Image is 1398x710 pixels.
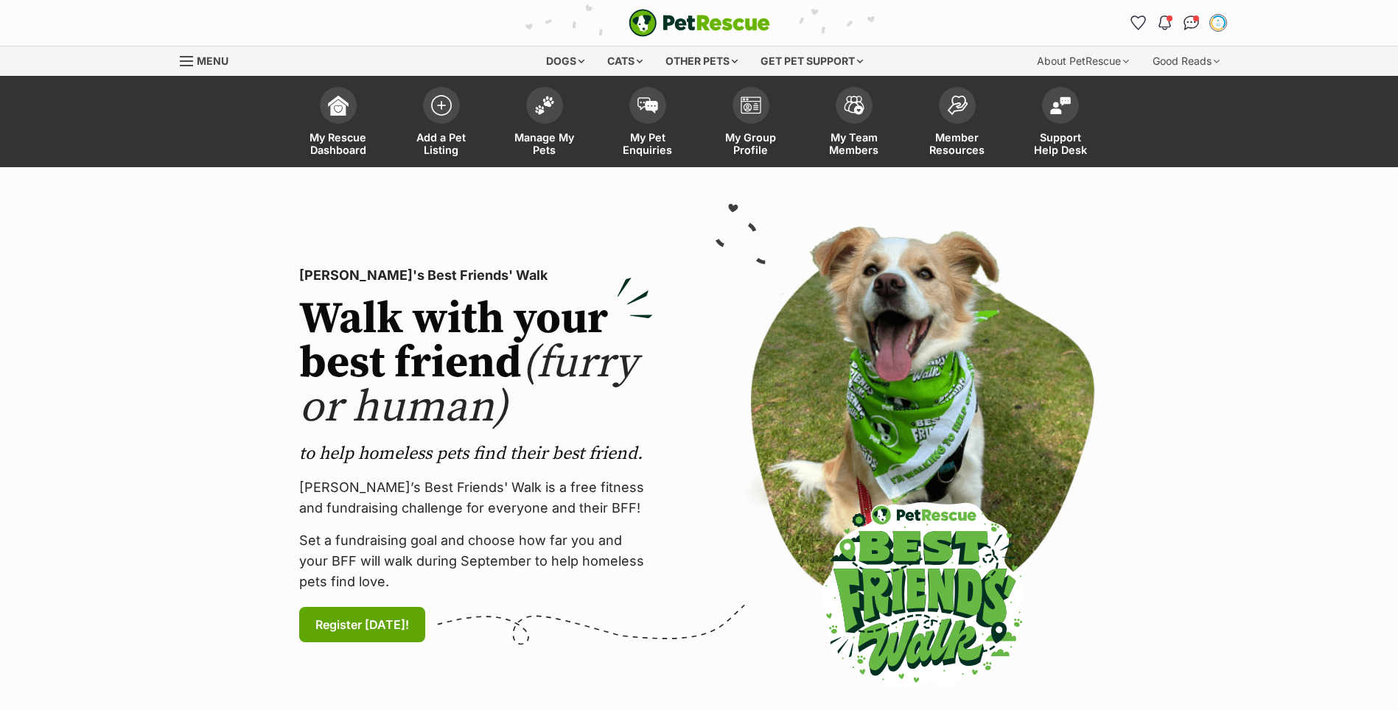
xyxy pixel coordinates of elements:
[431,95,452,116] img: add-pet-listing-icon-0afa8454b4691262ce3f59096e99ab1cd57d4a30225e0717b998d2c9b9846f56.svg
[493,80,596,167] a: Manage My Pets
[511,131,578,156] span: Manage My Pets
[390,80,493,167] a: Add a Pet Listing
[1027,46,1139,76] div: About PetRescue
[1153,11,1177,35] button: Notifications
[299,530,653,592] p: Set a fundraising goal and choose how far you and your BFF will walk during September to help hom...
[299,442,653,465] p: to help homeless pets find their best friend.
[299,298,653,430] h2: Walk with your best friend
[408,131,475,156] span: Add a Pet Listing
[536,46,595,76] div: Dogs
[924,131,990,156] span: Member Resources
[1180,11,1203,35] a: Conversations
[1211,15,1226,30] img: Tara Mercer profile pic
[750,46,873,76] div: Get pet support
[629,9,770,37] img: logo-e224e6f780fb5917bec1dbf3a21bbac754714ae5b6737aabdf751b685950b380.svg
[299,477,653,519] p: [PERSON_NAME]’s Best Friends' Walk is a free fitness and fundraising challenge for everyone and t...
[180,46,239,73] a: Menu
[947,95,968,115] img: member-resources-icon-8e73f808a243e03378d46382f2149f9095a855e16c252ad45f914b54edf8863c.svg
[305,131,371,156] span: My Rescue Dashboard
[844,96,864,115] img: team-members-icon-5396bd8760b3fe7c0b43da4ab00e1e3bb1a5d9ba89233759b79545d2d3fc5d0d.svg
[287,80,390,167] a: My Rescue Dashboard
[1142,46,1230,76] div: Good Reads
[741,96,761,114] img: group-profile-icon-3fa3cf56718a62981997c0bc7e787c4b2cf8bcc04b72c1350f741eb67cf2f40e.svg
[821,131,887,156] span: My Team Members
[534,96,555,115] img: manage-my-pets-icon-02211641906a0b7f246fdf0571729dbe1e7629f14944591b6c1af311fb30b64b.svg
[1184,15,1199,30] img: chat-41dd97257d64d25036548639549fe6c8038ab92f7586957e7f3b1b290dea8141.svg
[1127,11,1150,35] a: Favourites
[1158,15,1170,30] img: notifications-46538b983faf8c2785f20acdc204bb7945ddae34d4c08c2a6579f10ce5e182be.svg
[803,80,906,167] a: My Team Members
[197,55,228,67] span: Menu
[629,9,770,37] a: PetRescue
[906,80,1009,167] a: Member Resources
[299,607,425,642] a: Register [DATE]!
[299,336,637,435] span: (furry or human)
[1050,96,1071,114] img: help-desk-icon-fdf02630f3aa405de69fd3d07c3f3aa587a6932b1a1747fa1d2bba05be0121f9.svg
[718,131,784,156] span: My Group Profile
[655,46,748,76] div: Other pets
[315,616,409,633] span: Register [DATE]!
[1027,131,1094,156] span: Support Help Desk
[615,131,681,156] span: My Pet Enquiries
[699,80,803,167] a: My Group Profile
[1206,11,1230,35] button: My account
[299,265,653,286] p: [PERSON_NAME]'s Best Friends' Walk
[596,80,699,167] a: My Pet Enquiries
[637,97,658,113] img: pet-enquiries-icon-7e3ad2cf08bfb03b45e93fb7055b45f3efa6380592205ae92323e6603595dc1f.svg
[597,46,653,76] div: Cats
[328,95,349,116] img: dashboard-icon-eb2f2d2d3e046f16d808141f083e7271f6b2e854fb5c12c21221c1fb7104beca.svg
[1127,11,1230,35] ul: Account quick links
[1009,80,1112,167] a: Support Help Desk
